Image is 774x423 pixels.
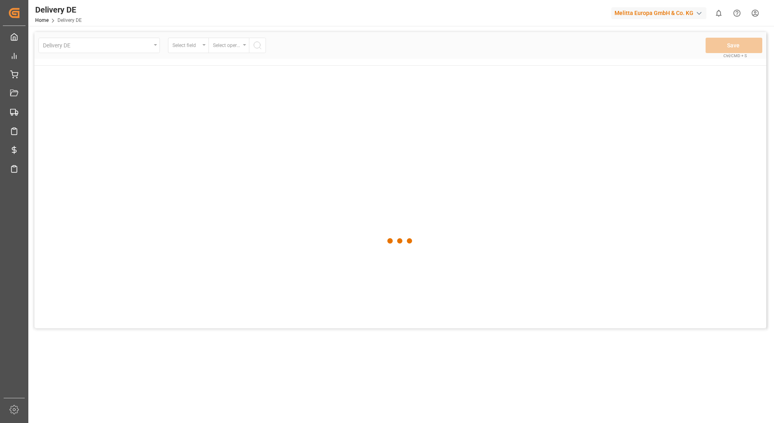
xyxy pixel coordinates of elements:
div: Delivery DE [35,4,82,16]
button: Help Center [728,4,746,22]
div: Melitta Europa GmbH & Co. KG [611,7,706,19]
a: Home [35,17,49,23]
button: show 0 new notifications [710,4,728,22]
button: Melitta Europa GmbH & Co. KG [611,5,710,21]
